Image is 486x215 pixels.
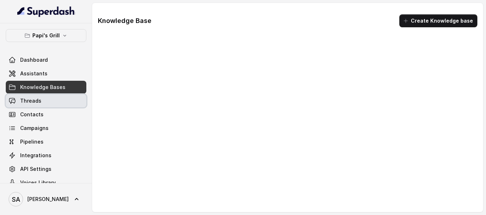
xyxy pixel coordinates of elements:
img: light.svg [17,6,75,17]
span: Threads [20,97,41,104]
a: Campaigns [6,122,86,135]
span: Campaigns [20,125,49,132]
span: Contacts [20,111,44,118]
a: Voices Library [6,176,86,189]
span: Pipelines [20,138,44,145]
a: [PERSON_NAME] [6,189,86,209]
span: Dashboard [20,56,48,64]
h1: Knowledge Base [98,15,151,27]
span: API Settings [20,165,51,173]
a: API Settings [6,163,86,176]
span: Integrations [20,152,51,159]
a: Pipelines [6,135,86,148]
a: Assistants [6,67,86,80]
a: Contacts [6,108,86,121]
text: SA [12,196,20,203]
p: Papi's Grill [32,31,60,40]
span: Assistants [20,70,47,77]
a: Integrations [6,149,86,162]
span: Knowledge Bases [20,84,65,91]
span: Voices Library [20,179,56,186]
a: Knowledge Bases [6,81,86,94]
span: [PERSON_NAME] [27,196,69,203]
a: Threads [6,94,86,107]
a: Dashboard [6,53,86,66]
button: Create Knowledge base [399,14,477,27]
button: Papi's Grill [6,29,86,42]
